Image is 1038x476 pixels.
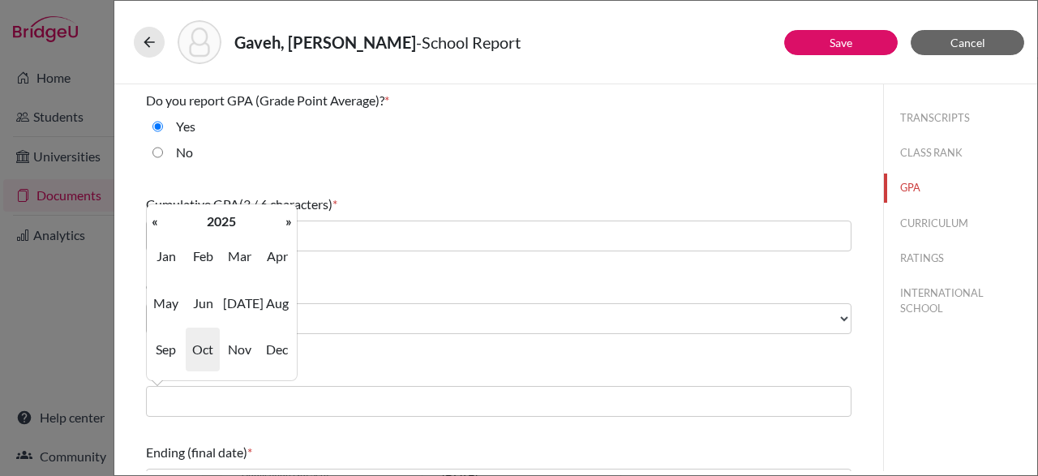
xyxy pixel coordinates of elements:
span: Apr [260,234,294,278]
label: Yes [176,117,195,136]
span: Do you report GPA (Grade Point Average)? [146,92,384,108]
span: [DATE] [223,281,257,325]
th: « [147,211,163,232]
span: Jan [148,234,182,278]
span: Jun [186,281,220,325]
span: Dec [260,328,294,371]
span: May [148,281,182,325]
button: GPA [884,174,1037,202]
label: No [176,143,193,162]
span: Aug [260,281,294,325]
span: Cumulative GPA [146,196,239,212]
button: TRANSCRIPTS [884,104,1037,132]
th: 2025 [163,211,281,232]
th: » [281,211,297,232]
span: Sep [148,328,182,371]
span: Mar [223,234,257,278]
span: Ending (final date) [146,444,247,460]
span: (3 / 6 characters) [239,196,332,212]
span: - School Report [416,32,521,52]
button: INTERNATIONAL SCHOOL [884,279,1037,323]
span: Nov [223,328,257,371]
button: RATINGS [884,244,1037,272]
span: Feb [186,234,220,278]
button: CURRICULUM [884,209,1037,238]
button: CLASS RANK [884,139,1037,167]
span: Oct [186,328,220,371]
strong: Gaveh, [PERSON_NAME] [234,32,416,52]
